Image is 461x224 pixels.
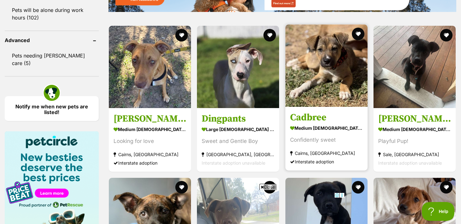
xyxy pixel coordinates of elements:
div: Looking for love [114,137,186,145]
img: Dingpants - Australian Bulldog x Bull Arab Dog [197,26,279,108]
span: Close [259,184,276,190]
button: favourite [440,181,453,194]
button: favourite [352,28,364,40]
a: Cadbree medium [DEMOGRAPHIC_DATA] Dog Confidently sweet Cairns, [GEOGRAPHIC_DATA] Interstate adop... [285,107,368,171]
strong: Cairns, [GEOGRAPHIC_DATA] [290,149,363,157]
div: Interstate adoption [114,159,186,167]
strong: large [DEMOGRAPHIC_DATA] Dog [202,125,274,134]
a: Pets needing [PERSON_NAME] care (5) [5,49,99,70]
span: Interstate adoption unavailable [202,160,265,166]
button: favourite [264,181,276,194]
a: Dingpants large [DEMOGRAPHIC_DATA] Dog Sweet and Gentle Boy [GEOGRAPHIC_DATA], [GEOGRAPHIC_DATA] ... [197,108,279,172]
header: Advanced [5,37,99,43]
div: Interstate adoption [290,157,363,166]
iframe: Help Scout Beacon - Open [422,202,455,221]
a: Pets will be alone during work hours (102) [5,3,99,24]
h3: Cadbree [290,112,363,123]
button: favourite [352,181,364,194]
div: Playful Pup! [378,137,451,145]
strong: medium [DEMOGRAPHIC_DATA] Dog [290,123,363,133]
strong: medium [DEMOGRAPHIC_DATA] Dog [378,125,451,134]
h3: [PERSON_NAME] [378,113,451,125]
iframe: Advertisement [116,193,345,221]
button: favourite [440,29,453,41]
h3: [PERSON_NAME] [114,113,186,125]
strong: medium [DEMOGRAPHIC_DATA] Dog [114,125,186,134]
span: Interstate adoption unavailable [378,160,442,166]
img: Cadbree - Australian Kelpie Dog [285,25,368,107]
a: [PERSON_NAME] medium [DEMOGRAPHIC_DATA] Dog Playful Pup! Sale, [GEOGRAPHIC_DATA] Interstate adopt... [374,108,456,172]
div: Sweet and Gentle Boy [202,137,274,145]
strong: [GEOGRAPHIC_DATA], [GEOGRAPHIC_DATA] [202,150,274,159]
img: Bobby - American Bulldog x Mixed breed Dog [374,26,456,108]
button: favourite [175,181,188,194]
a: [PERSON_NAME] medium [DEMOGRAPHIC_DATA] Dog Looking for love Cairns, [GEOGRAPHIC_DATA] Interstate... [109,108,191,172]
strong: Sale, [GEOGRAPHIC_DATA] [378,150,451,159]
button: favourite [264,29,276,41]
button: favourite [175,29,188,41]
strong: Cairns, [GEOGRAPHIC_DATA] [114,150,186,159]
div: Confidently sweet [290,136,363,144]
img: Maggie - American Staffordshire Terrier Dog [109,26,191,108]
a: Notify me when new pets are listed! [5,96,99,121]
h3: Dingpants [202,113,274,125]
